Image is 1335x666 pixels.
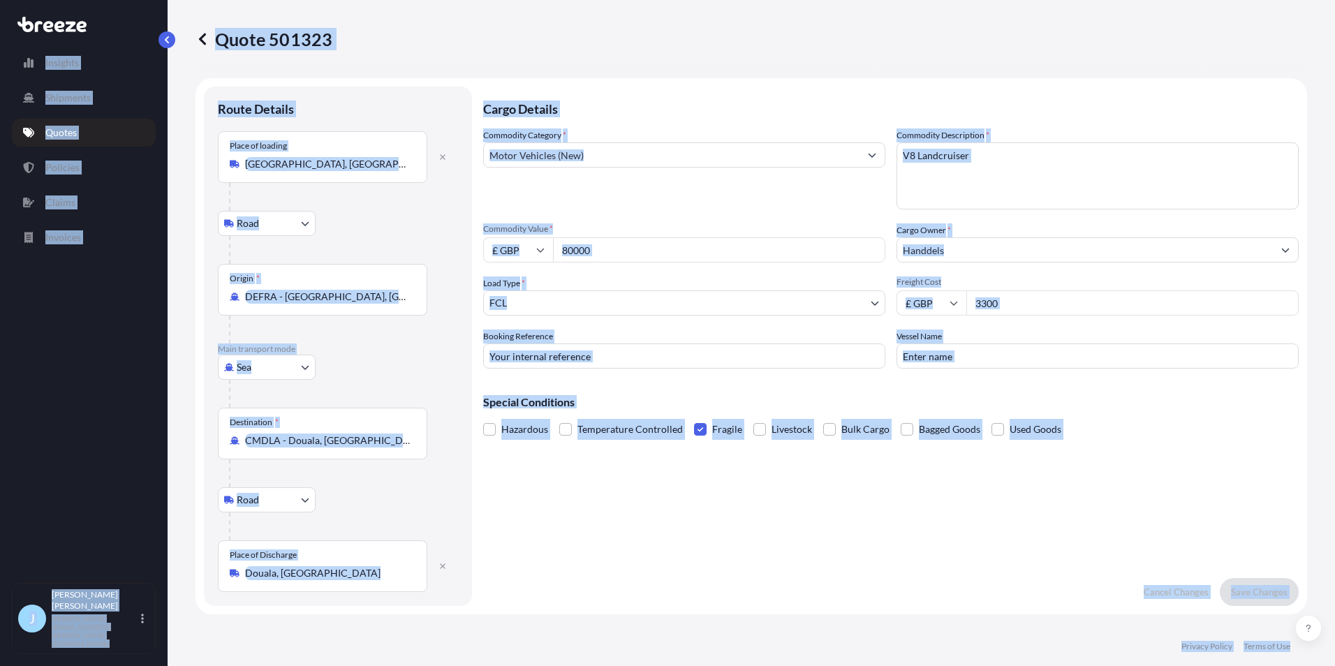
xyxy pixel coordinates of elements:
label: Booking Reference [483,330,553,343]
p: Claims [45,195,75,209]
p: [PERSON_NAME] [PERSON_NAME] [52,589,138,612]
div: Origin [230,273,260,284]
button: Cancel Changes [1133,578,1220,606]
input: Place of Discharge [245,566,410,580]
label: Commodity Category [483,128,566,142]
span: Load Type [483,276,525,290]
div: Place of loading [230,140,287,151]
span: Fragile [712,419,742,440]
input: Place of loading [245,157,410,171]
input: Select a commodity type [484,142,860,168]
p: Insights [45,56,79,70]
span: Freight Cost [897,276,1299,288]
a: Terms of Use [1244,641,1290,652]
p: [PERSON_NAME][EMAIL_ADDRESS][PERSON_NAME][DOMAIN_NAME] [52,614,138,648]
span: Used Goods [1010,419,1061,440]
a: Quotes [12,119,156,147]
button: Select transport [218,355,316,380]
a: Insights [12,49,156,77]
label: Commodity Description [897,128,989,142]
label: Vessel Name [897,330,942,343]
button: Select transport [218,487,316,512]
span: FCL [489,296,507,310]
button: FCL [483,290,885,316]
p: Invoices [45,230,81,244]
span: Livestock [772,419,812,440]
p: Save Changes [1231,585,1288,599]
p: Special Conditions [483,397,1299,408]
span: J [29,612,35,626]
p: Policies [45,161,80,175]
p: Shipments [45,91,91,105]
div: Destination [230,417,279,428]
span: Temperature Controlled [577,419,683,440]
a: Policies [12,154,156,182]
p: Quote 501323 [196,28,332,50]
input: Your internal reference [483,343,885,369]
p: Route Details [218,101,294,117]
label: Cargo Owner [897,223,951,237]
button: Save Changes [1220,578,1299,606]
input: Enter name [897,343,1299,369]
p: Main transport mode [218,343,458,355]
input: Type amount [553,237,885,262]
input: Full name [897,237,1273,262]
input: Enter amount [966,290,1299,316]
span: Hazardous [501,419,548,440]
span: Bagged Goods [919,419,980,440]
a: Shipments [12,84,156,112]
input: Destination [245,434,410,447]
a: Privacy Policy [1181,641,1232,652]
span: Road [237,493,259,507]
textarea: V8 Landcruiser [897,142,1299,209]
a: Invoices [12,223,156,251]
a: Claims [12,188,156,216]
p: Cancel Changes [1144,585,1209,599]
span: Road [237,216,259,230]
div: Place of Discharge [230,549,297,561]
input: Origin [245,290,410,304]
button: Show suggestions [1273,237,1298,262]
button: Select transport [218,211,316,236]
span: Commodity Value [483,223,885,235]
p: Quotes [45,126,77,140]
span: Sea [237,360,251,374]
button: Show suggestions [860,142,885,168]
span: Bulk Cargo [841,419,890,440]
p: Cargo Details [483,87,1299,128]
